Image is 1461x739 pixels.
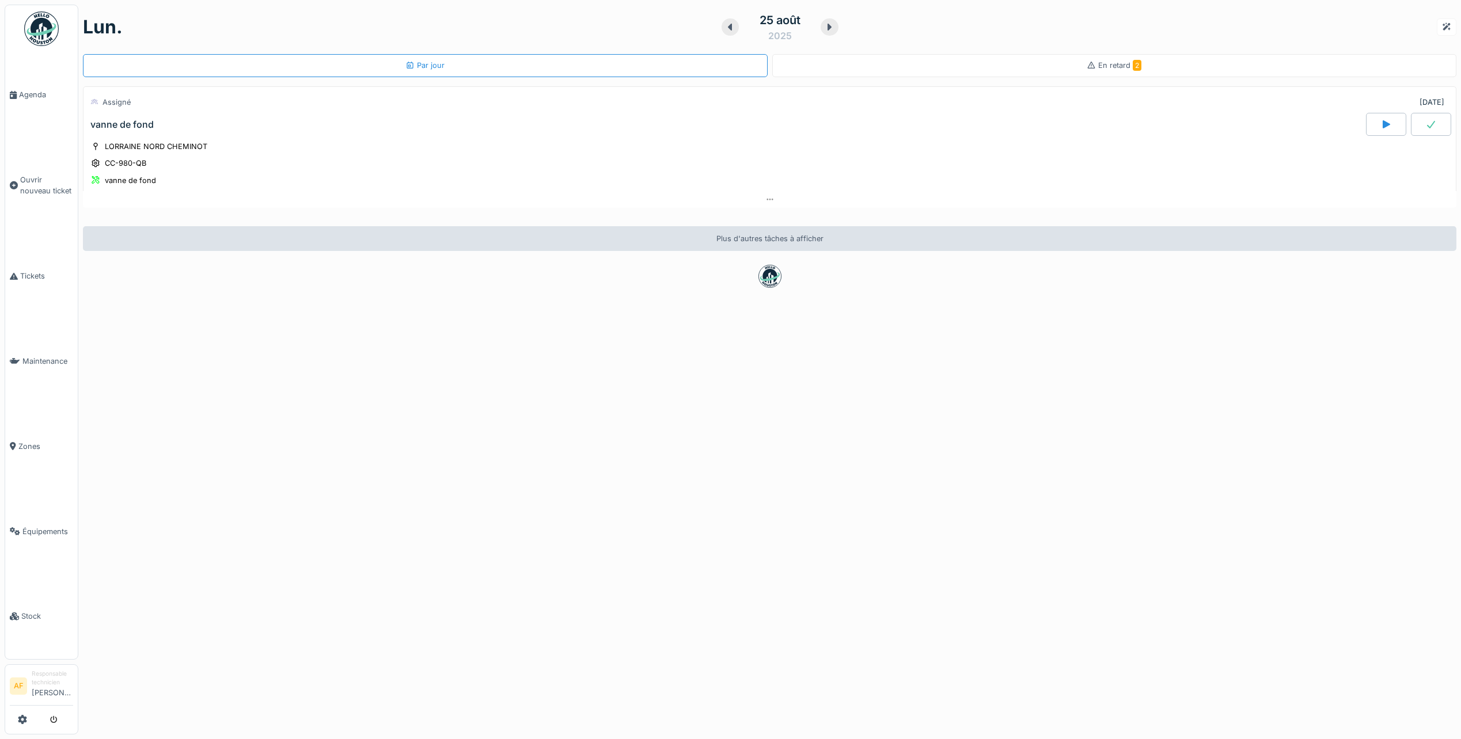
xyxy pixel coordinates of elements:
div: vanne de fond [105,175,156,186]
a: Équipements [5,489,78,574]
li: AF [10,677,27,695]
img: badge-BVDL4wpA.svg [758,265,781,288]
a: AF Responsable technicien[PERSON_NAME] [10,669,73,706]
a: Tickets [5,234,78,319]
div: Par jour [405,60,445,71]
a: Ouvrir nouveau ticket [5,138,78,234]
span: En retard [1098,61,1141,70]
span: Zones [18,441,73,452]
a: Maintenance [5,319,78,404]
li: [PERSON_NAME] [32,669,73,703]
div: vanne de fond [90,119,154,130]
a: Zones [5,404,78,489]
span: Stock [21,611,73,622]
h1: lun. [83,16,123,38]
div: Assigné [103,97,131,108]
span: Équipements [22,526,73,537]
div: 25 août [760,12,800,29]
div: LORRAINE NORD CHEMINOT [105,141,207,152]
img: Badge_color-CXgf-gQk.svg [24,12,59,46]
div: [DATE] [1420,97,1444,108]
div: CC-980-QB [105,158,146,169]
span: Tickets [20,271,73,281]
div: 2025 [768,29,792,43]
span: 2 [1133,60,1141,71]
span: Maintenance [22,356,73,367]
a: Stock [5,574,78,659]
a: Agenda [5,52,78,138]
div: Plus d'autres tâches à afficher [83,226,1456,251]
div: Responsable technicien [32,669,73,687]
span: Ouvrir nouveau ticket [20,174,73,196]
span: Agenda [19,89,73,100]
